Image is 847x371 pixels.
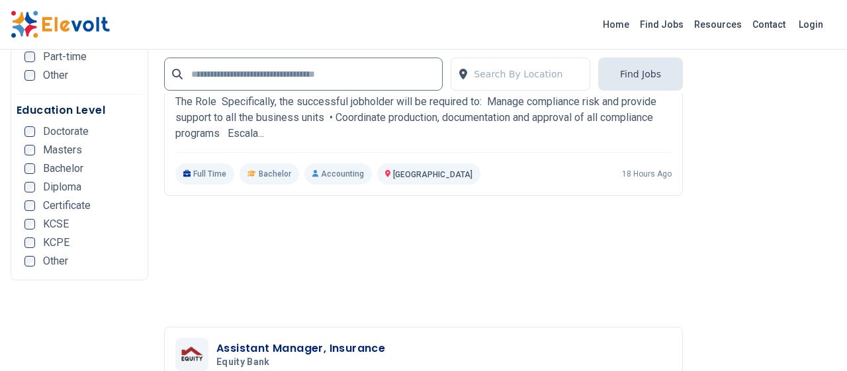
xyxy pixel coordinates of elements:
input: KCPE [24,237,35,248]
img: Equity Bank [179,345,205,363]
p: Full Time [175,163,234,185]
a: Resources [689,14,747,35]
h5: Education Level [17,103,142,118]
input: Masters [24,145,35,155]
p: Accounting [304,163,372,185]
a: Find Jobs [635,14,689,35]
input: Certificate [24,200,35,211]
iframe: Chat Widget [781,308,847,371]
span: Diploma [43,182,81,192]
img: Elevolt [11,11,110,38]
input: Diploma [24,182,35,192]
input: Bachelor [24,163,35,174]
h3: Assistant Manager, Insurance [216,341,385,356]
span: KCPE [43,237,69,248]
input: Doctorate [24,126,35,137]
a: Home [598,14,635,35]
span: KCSE [43,219,69,229]
p: 18 hours ago [622,169,672,179]
span: Certificate [43,200,91,211]
span: Other [43,70,68,81]
span: Equity Bank [216,356,270,368]
a: Co-operative Bank of Kenya LimitedAudit & Compliance OfficerCo-operative Bank of Kenya LimitedThe... [175,53,672,185]
button: Find Jobs [598,58,683,91]
iframe: Advertisement [164,217,683,316]
span: Part-time [43,52,87,62]
span: [GEOGRAPHIC_DATA] [393,170,472,179]
input: Part-time [24,52,35,62]
span: Other [43,256,68,267]
span: Masters [43,145,82,155]
input: KCSE [24,219,35,229]
a: Contact [747,14,791,35]
p: The Role Specifically, the successful jobholder will be required to: Manage compliance risk and p... [175,94,672,142]
span: Bachelor [259,169,291,179]
span: Bachelor [43,163,83,174]
input: Other [24,70,35,81]
a: Login [791,11,831,38]
span: Doctorate [43,126,89,137]
input: Other [24,256,35,267]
